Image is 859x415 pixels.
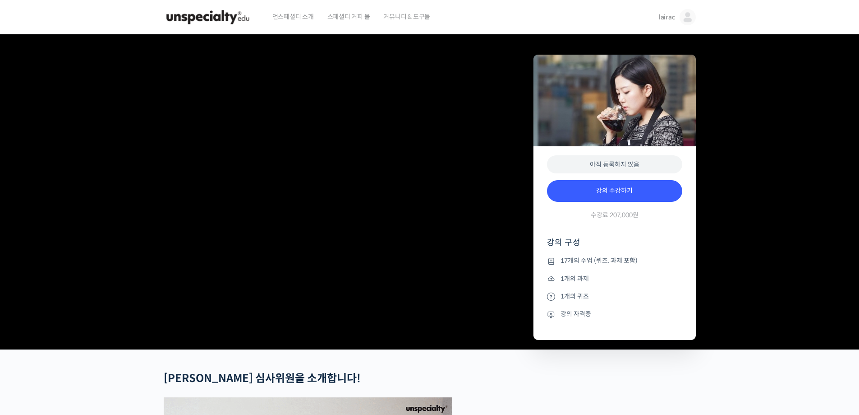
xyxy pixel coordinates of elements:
h2: ! [164,372,486,385]
li: 1개의 퀴즈 [547,291,682,302]
li: 17개의 수업 (퀴즈, 과제 포함) [547,256,682,266]
span: lairac [659,13,675,21]
h4: 강의 구성 [547,237,682,255]
a: 강의 수강하기 [547,180,682,202]
span: 수강료 207,000원 [591,211,639,219]
li: 1개의 과제 [547,273,682,284]
strong: [PERSON_NAME] 심사위원을 소개합니다 [164,372,357,385]
div: 아직 등록하지 않음 [547,155,682,174]
li: 강의 자격증 [547,309,682,320]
